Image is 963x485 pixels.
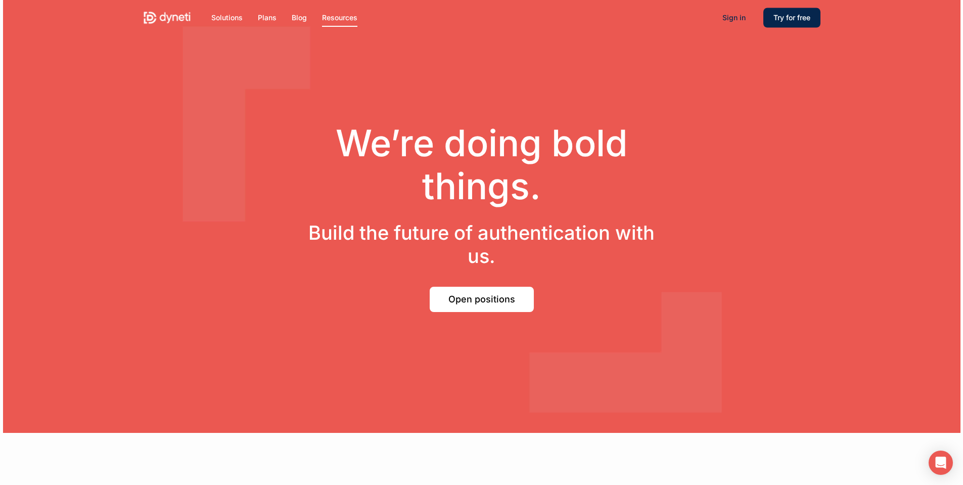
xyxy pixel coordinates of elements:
span: Blog [292,13,307,22]
span: Resources [322,13,357,22]
h1: We’re doing bold things. [300,121,663,207]
span: Plans [258,13,277,22]
a: Plans [258,12,277,23]
a: Solutions [211,12,243,23]
a: Try for free [763,12,820,23]
span: Open positions [448,294,515,304]
div: Open Intercom Messenger [929,451,953,475]
a: Blog [292,12,307,23]
a: Resources [322,12,357,23]
span: Solutions [211,13,243,22]
a: Sign in [712,10,756,26]
span: Sign in [722,13,746,22]
span: Try for free [773,13,810,22]
a: Open positions [430,287,534,312]
h3: Build the future of authentication with us. [300,221,663,268]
